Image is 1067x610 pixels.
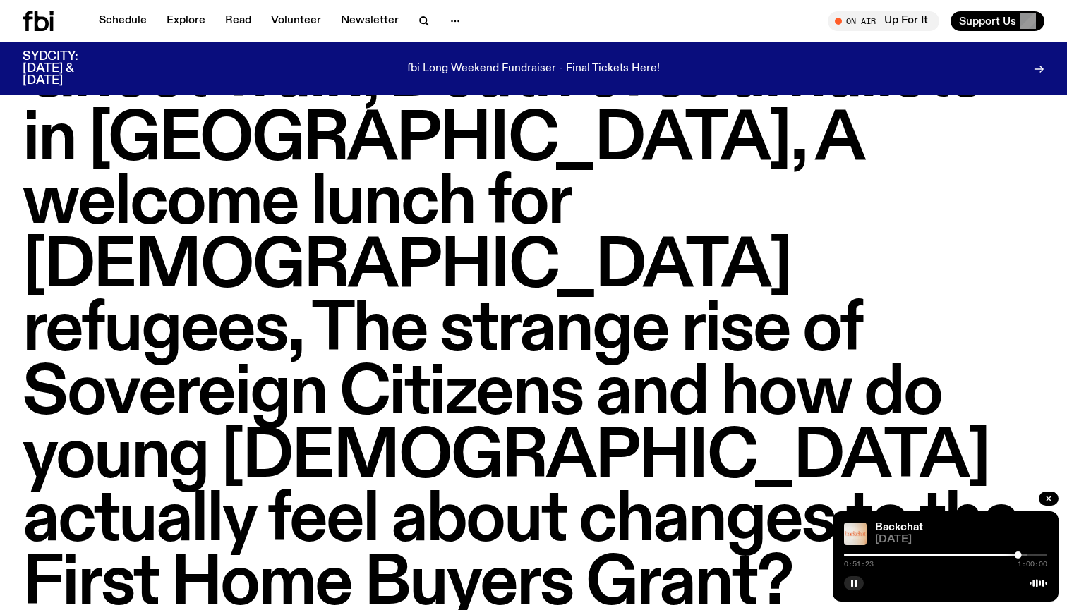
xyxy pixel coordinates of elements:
a: Newsletter [332,11,407,31]
p: fbi Long Weekend Fundraiser - Final Tickets Here! [407,63,660,75]
a: Schedule [90,11,155,31]
span: 0:51:23 [844,561,874,568]
span: [DATE] [875,535,1047,545]
a: Read [217,11,260,31]
h3: SYDCITY: [DATE] & [DATE] [23,51,113,87]
button: Support Us [951,11,1044,31]
a: Explore [158,11,214,31]
span: 1:00:00 [1018,561,1047,568]
a: Backchat [875,522,923,533]
a: Volunteer [263,11,330,31]
button: On AirUp For It [828,11,939,31]
span: Support Us [959,15,1016,28]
